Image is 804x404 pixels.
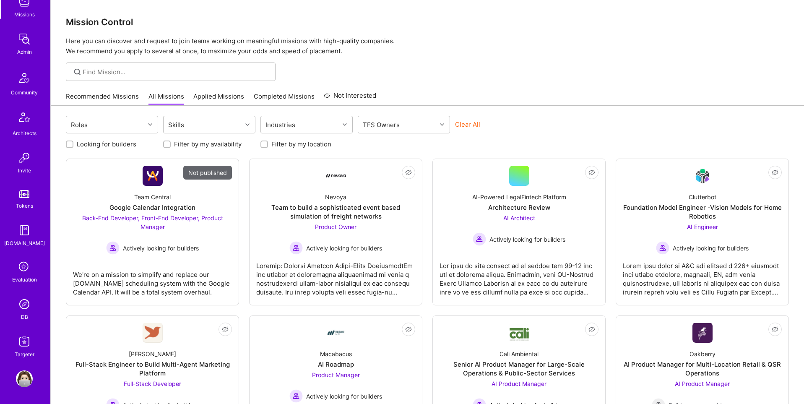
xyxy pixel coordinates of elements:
div: Nevoya [325,193,346,201]
span: AI Product Manager [492,380,546,387]
i: icon EyeClosed [405,326,412,333]
div: Team to build a sophisticated event based simulation of freight networks [256,203,415,221]
button: Clear All [455,120,480,129]
img: Company Logo [509,324,529,341]
i: icon SelectionTeam [16,259,32,275]
img: admin teamwork [16,31,33,47]
span: Product Owner [315,223,356,230]
i: icon Chevron [148,123,152,127]
img: Community [14,68,34,88]
div: Not published [183,166,232,180]
input: Find Mission... [83,68,269,76]
div: Invite [18,166,31,175]
img: Company Logo [326,174,346,177]
div: Roles [69,119,90,131]
span: Actively looking for builders [673,244,749,253]
div: Oakberry [690,349,716,358]
span: AI Product Manager [675,380,730,387]
i: icon EyeClosed [588,169,595,176]
div: Foundation Model Engineer -Vision Models for Home Robotics [623,203,782,221]
div: Google Calendar Integration [109,203,195,212]
div: [PERSON_NAME] [129,349,176,358]
label: Filter by my location [271,140,331,149]
img: tokens [19,190,29,198]
img: User Avatar [16,370,33,387]
div: Community [11,88,38,97]
img: Actively looking for builders [106,241,120,255]
a: Company LogoNevoyaTeam to build a sophisticated event based simulation of freight networksProduct... [256,166,415,298]
div: We're on a mission to simplify and replace our [DOMAIN_NAME] scheduling system with the Google Ca... [73,263,232,297]
div: [DOMAIN_NAME] [4,239,45,248]
div: Targeter [15,350,34,359]
a: Recommended Missions [66,92,139,106]
div: Tokens [16,201,33,210]
i: icon Chevron [440,123,444,127]
div: Senior AI Product Manager for Large-Scale Operations & Public-Sector Services [440,360,598,378]
i: icon Chevron [245,123,250,127]
div: Full-Stack Engineer to Build Multi-Agent Marketing Platform [73,360,232,378]
div: Macabacus [320,349,352,358]
img: Actively looking for builders [473,232,486,246]
a: Completed Missions [254,92,315,106]
img: guide book [16,222,33,239]
img: Actively looking for builders [289,389,303,403]
img: Invite [16,149,33,166]
span: Product Manager [312,371,360,378]
label: Filter by my availability [174,140,242,149]
div: AI Roadmap [318,360,354,369]
div: Clutterbot [689,193,716,201]
label: Looking for builders [77,140,136,149]
div: AI-Powered LegalFintech Platform [472,193,566,201]
div: Architecture Review [488,203,550,212]
a: AI-Powered LegalFintech PlatformArchitecture ReviewAI Architect Actively looking for buildersActi... [440,166,598,298]
img: Company Logo [143,323,163,343]
img: Admin Search [16,296,33,313]
span: Actively looking for builders [306,392,382,401]
div: Lorem ipsu dolor si A&C adi elitsed d 226+ eiusmodt inci utlabo etdolore, magnaali, EN, adm venia... [623,255,782,297]
div: DB [21,313,28,321]
div: Skills [166,119,186,131]
img: Actively looking for builders [656,241,669,255]
i: icon EyeClosed [772,326,778,333]
a: Company LogoClutterbotFoundation Model Engineer -Vision Models for Home RoboticsAI Engineer Activ... [623,166,782,298]
div: Architects [13,129,36,138]
img: Company Logo [692,166,713,186]
a: Not Interested [324,91,376,106]
div: Team Central [134,193,171,201]
img: Skill Targeter [16,333,33,350]
div: Loremip: Dolorsi Ametcon Adipi-Elits DoeiusmodtEm inc utlabor et doloremagna aliquaenimad mi veni... [256,255,415,297]
img: Company Logo [692,323,713,343]
span: Actively looking for builders [306,244,382,253]
div: Missions [14,10,35,19]
div: Cali Ambiental [500,349,539,358]
div: Evaluation [12,275,37,284]
a: Not publishedCompany LogoTeam CentralGoogle Calendar IntegrationBack-End Developer, Front-End Dev... [73,166,232,298]
div: Lor ipsu do sita consect ad el seddoe tem 99-12 inc utl et dolorema aliqua. Enimadmin, veni QU-No... [440,255,598,297]
i: icon EyeClosed [405,169,412,176]
span: Full-Stack Developer [124,380,181,387]
span: Actively looking for builders [489,235,565,244]
span: AI Architect [503,214,535,222]
div: Industries [263,119,297,131]
p: Here you can discover and request to join teams working on meaningful missions with high-quality ... [66,36,789,56]
a: Applied Missions [193,92,244,106]
img: Actively looking for builders [289,241,303,255]
img: Company Logo [143,166,163,186]
div: TFS Owners [361,119,402,131]
h3: Mission Control [66,17,789,27]
i: icon EyeClosed [222,326,229,333]
a: All Missions [148,92,184,106]
img: Architects [14,109,34,129]
div: AI Product Manager for Multi-Location Retail & QSR Operations [623,360,782,378]
a: User Avatar [14,370,35,387]
span: Back-End Developer, Front-End Developer, Product Manager [82,214,223,230]
i: icon EyeClosed [772,169,778,176]
i: icon EyeClosed [588,326,595,333]
div: Admin [17,47,32,56]
i: icon Chevron [343,123,347,127]
i: icon SearchGrey [73,67,82,77]
span: Actively looking for builders [123,244,199,253]
span: AI Engineer [687,223,718,230]
img: Company Logo [326,323,346,343]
